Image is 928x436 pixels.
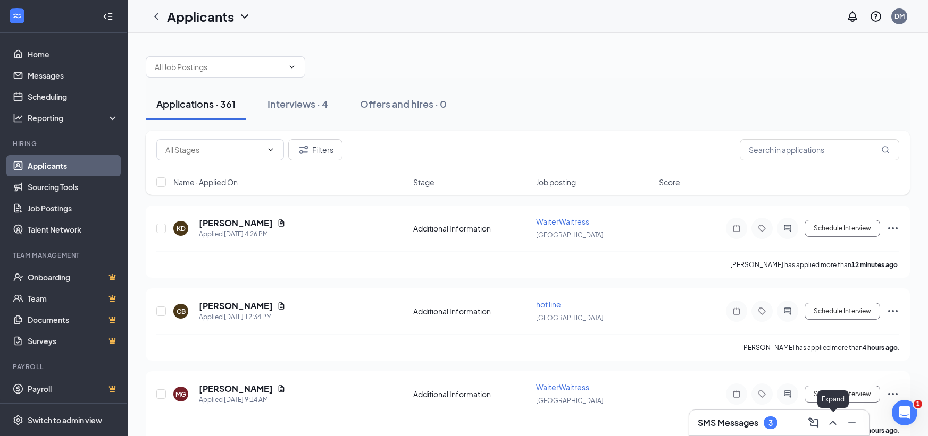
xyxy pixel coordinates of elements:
span: [GEOGRAPHIC_DATA] [536,397,604,405]
button: ChevronUp [824,414,841,431]
span: Score [659,177,680,187]
a: DocumentsCrown [28,309,119,330]
svg: Note [730,307,743,315]
div: Applications · 361 [156,97,236,110]
svg: Ellipses [887,305,899,318]
svg: ChevronDown [266,146,275,154]
input: All Job Postings [155,61,283,73]
svg: Document [277,219,286,227]
div: Additional Information [413,223,530,234]
a: Scheduling [28,86,119,107]
svg: WorkstreamLogo [12,11,22,21]
a: PayrollCrown [28,378,119,399]
svg: ActiveChat [781,224,794,233]
div: Applied [DATE] 12:34 PM [199,312,286,322]
b: 4 hours ago [863,344,898,352]
div: Additional Information [413,389,530,399]
button: Schedule Interview [805,386,880,403]
svg: ChevronLeft [150,10,163,23]
b: 12 minutes ago [851,261,898,269]
svg: Note [730,390,743,398]
svg: ChevronDown [288,63,296,71]
div: MG [175,390,186,399]
div: Applied [DATE] 9:14 AM [199,395,286,405]
svg: ActiveChat [781,390,794,398]
button: Schedule Interview [805,220,880,237]
svg: ChevronUp [826,416,839,429]
a: Job Postings [28,198,119,219]
div: Payroll [13,362,116,371]
a: Sourcing Tools [28,176,119,198]
span: WaiterWaitress [536,382,589,392]
div: Expand [817,390,849,408]
div: Offers and hires · 0 [360,97,447,110]
svg: Notifications [846,10,859,23]
svg: QuestionInfo [870,10,882,23]
span: Name · Applied On [173,177,238,187]
button: Minimize [843,414,860,431]
svg: Minimize [846,416,858,429]
div: 3 [768,418,773,428]
span: 1 [914,400,922,408]
div: Switch to admin view [28,415,102,425]
h5: [PERSON_NAME] [199,300,273,312]
a: Applicants [28,155,119,176]
svg: Filter [297,143,310,156]
span: [GEOGRAPHIC_DATA] [536,231,604,239]
svg: Settings [13,415,23,425]
svg: Tag [756,224,768,233]
svg: Ellipses [887,222,899,235]
svg: ChevronDown [238,10,251,23]
div: CB [177,307,186,316]
h1: Applicants [167,7,234,25]
div: KD [177,224,186,233]
svg: MagnifyingGlass [881,146,890,154]
svg: Note [730,224,743,233]
a: Messages [28,65,119,86]
span: WaiterWaitress [536,217,589,226]
svg: ActiveChat [781,307,794,315]
a: SurveysCrown [28,330,119,352]
span: hot line [536,300,561,309]
input: Search in applications [740,139,899,160]
b: 7 hours ago [863,426,898,434]
span: Stage [413,177,434,187]
svg: Tag [756,390,768,398]
input: All Stages [165,144,262,156]
div: Team Management [13,251,116,260]
svg: ComposeMessage [807,416,820,429]
svg: Document [277,302,286,310]
div: DM [894,12,905,21]
a: Home [28,44,119,65]
div: Hiring [13,139,116,148]
svg: Analysis [13,113,23,123]
button: Schedule Interview [805,303,880,320]
a: OnboardingCrown [28,267,119,288]
span: Job posting [536,177,576,187]
p: [PERSON_NAME] has applied more than . [741,343,899,352]
svg: Document [277,384,286,393]
svg: Collapse [103,11,113,22]
span: [GEOGRAPHIC_DATA] [536,314,604,322]
div: Interviews · 4 [267,97,328,110]
div: Additional Information [413,306,530,317]
svg: Ellipses [887,388,899,400]
h3: SMS Messages [698,417,758,429]
a: Talent Network [28,219,119,240]
div: Applied [DATE] 4:26 PM [199,229,286,240]
button: Filter Filters [288,139,342,160]
svg: Tag [756,307,768,315]
div: Reporting [28,113,119,123]
h5: [PERSON_NAME] [199,383,273,395]
iframe: Intercom live chat [892,400,917,425]
h5: [PERSON_NAME] [199,217,273,229]
a: TeamCrown [28,288,119,309]
p: [PERSON_NAME] has applied more than . [730,260,899,269]
button: ComposeMessage [805,414,822,431]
